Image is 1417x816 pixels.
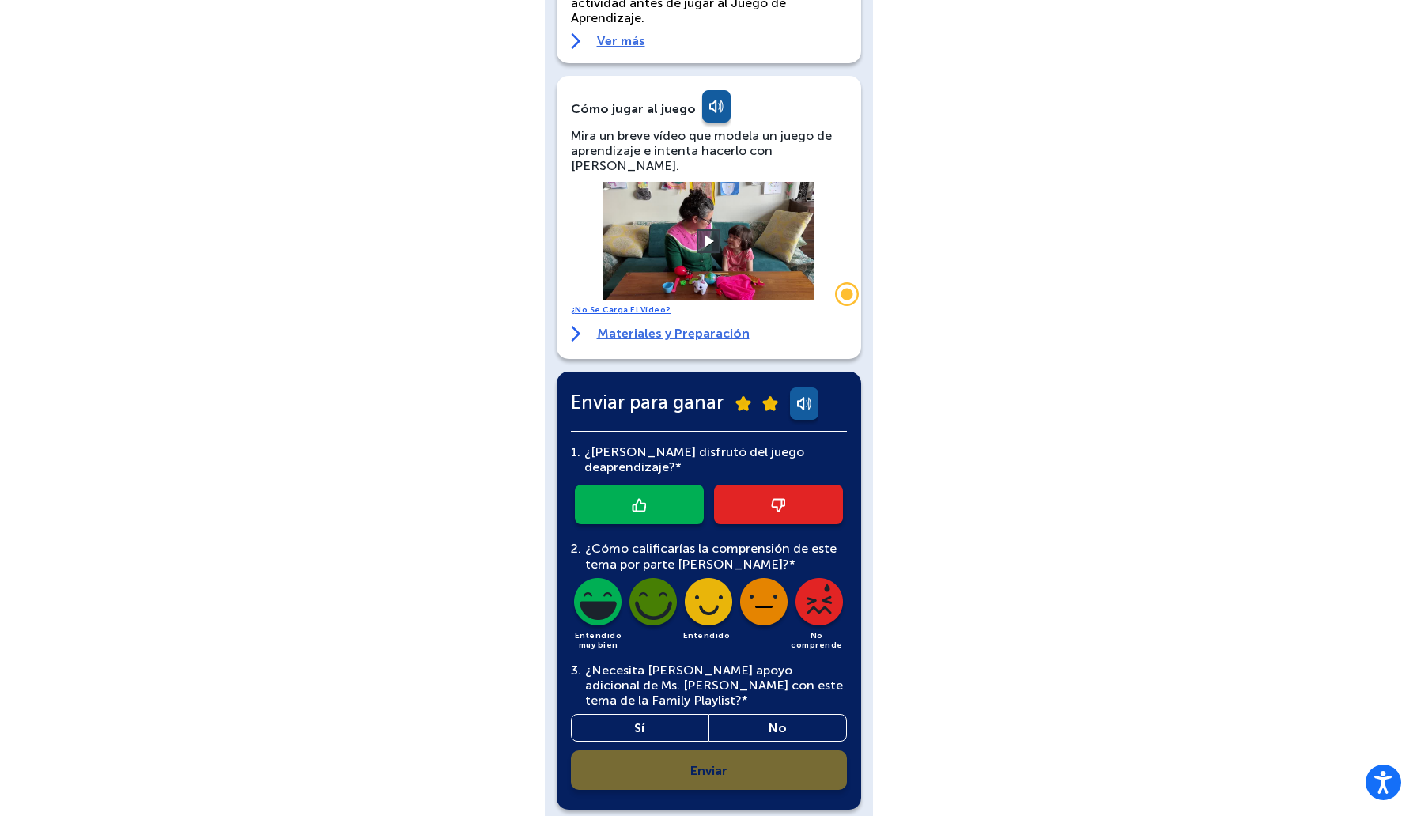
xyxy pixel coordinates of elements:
img: dark-understood-well-icon.png [626,578,680,632]
span: aprendizaje?* [599,459,682,474]
img: thumb-down-icon.png [771,498,785,512]
div: Widget Trigger Stonly [831,278,863,310]
img: right-arrow.svg [571,33,581,49]
div: ¿Necesita [PERSON_NAME] apoyo adicional de Ms. [PERSON_NAME] con este tema de la Family Playlist?* [571,663,847,708]
a: No [708,714,847,742]
div: Cómo jugar al juego [571,101,696,116]
a: Sí [571,714,709,742]
img: submit-star.png [735,396,751,411]
div: Mira un breve vídeo que modela un juego de aprendizaje e intenta hacerlo con [PERSON_NAME]. [571,128,847,174]
a: Materiales y Preparación [571,326,750,342]
span: Entendido [683,631,731,640]
a: ¿No se carga el vídeo? [571,305,671,315]
img: dark-did-not-understand-icon.png [792,578,846,632]
font: 1. [571,444,580,459]
a: Ver más [571,33,847,49]
span: Enviar para ganar [571,395,724,410]
img: submit-star.png [762,396,778,411]
img: dark-understood-very-well-icon.png [571,578,625,632]
div: ¿Cómo calificarías la comprensión de este tema por parte [PERSON_NAME]?* [571,541,847,571]
span: 2. [571,541,581,556]
div: ¿[PERSON_NAME] disfrutó del juego de [580,444,847,474]
span: 3. [571,663,581,678]
span: Entendido muy bien [575,631,622,650]
img: right-arrow.svg [571,326,581,342]
img: dark-slightly-understood-icon.png [737,578,791,632]
span: No comprende [791,631,843,650]
img: thumb-up-icon.png [632,498,646,512]
img: dark-understood-icon.png [682,578,735,632]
